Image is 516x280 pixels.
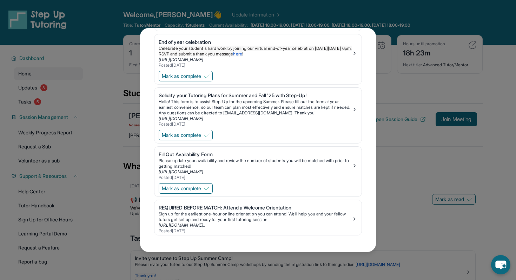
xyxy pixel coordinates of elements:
[159,46,353,56] span: Celebrate your student's hard work by joining our virtual end-of-year celebration [DATE][DATE] 6p...
[154,34,362,69] a: End of year celebrationCelebrate your student's hard work by joining our virtual end-of-year cele...
[159,204,352,211] div: REQUIRED BEFORE MATCH: Attend a Welcome Orientation
[159,71,213,81] button: Mark as complete
[154,147,362,182] a: Fill Out Availability FormPlease update your availability and review the number of students you w...
[159,211,352,222] div: Sign up for the earliest one-hour online orientation you can attend! We’ll help you and your fell...
[162,73,201,80] span: Mark as complete
[159,222,205,228] a: [URL][DOMAIN_NAME]..
[159,228,352,234] div: Posted [DATE]
[159,121,352,127] div: Posted [DATE]
[159,99,352,116] p: Hello! This form is to assist Step-Up for the upcoming Summer. Please fill out the form at your e...
[159,116,203,121] a: [URL][DOMAIN_NAME]
[159,130,213,140] button: Mark as complete
[159,62,352,68] div: Posted [DATE]
[159,57,203,62] a: [URL][DOMAIN_NAME]
[159,183,213,194] button: Mark as complete
[154,200,362,235] a: REQUIRED BEFORE MATCH: Attend a Welcome OrientationSign up for the earliest one-hour online orien...
[159,151,352,158] div: Fill Out Availability Form
[159,39,352,46] div: End of year celebration
[159,175,352,180] div: Posted [DATE]
[204,73,210,79] img: Mark as complete
[233,51,242,56] a: here
[159,158,352,169] div: Please update your availability and review the number of students you will be matched with prior ...
[162,132,201,139] span: Mark as complete
[162,185,201,192] span: Mark as complete
[491,255,510,274] button: chat-button
[154,88,362,128] a: Solidify your Tutoring Plans for Summer and Fall '25 with Step-Up!Hello! This form is to assist S...
[159,169,203,174] a: [URL][DOMAIN_NAME]
[204,132,210,138] img: Mark as complete
[204,186,210,191] img: Mark as complete
[159,46,352,57] p: !
[159,92,352,99] div: Solidify your Tutoring Plans for Summer and Fall '25 with Step-Up!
